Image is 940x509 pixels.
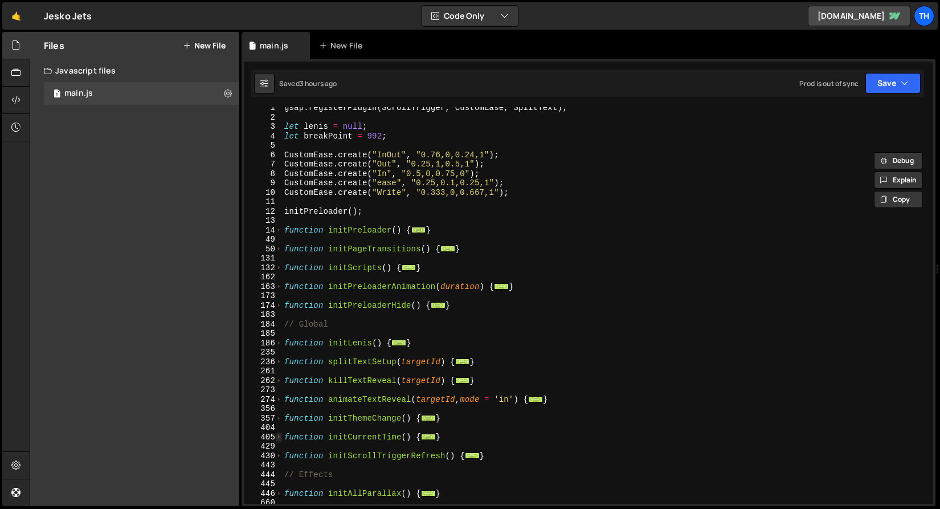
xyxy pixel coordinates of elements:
[244,197,283,207] div: 11
[244,498,283,508] div: 660
[244,404,283,414] div: 356
[244,310,283,320] div: 183
[431,302,446,308] span: ...
[260,40,288,51] div: main.js
[244,329,283,339] div: 185
[30,59,239,82] div: Javascript files
[300,79,337,88] div: 3 hours ago
[244,489,283,499] div: 446
[244,357,283,367] div: 236
[244,385,283,395] div: 273
[244,395,283,405] div: 274
[808,6,910,26] a: [DOMAIN_NAME]
[440,245,455,251] span: ...
[874,172,923,189] button: Explain
[183,41,226,50] button: New File
[421,490,436,496] span: ...
[402,264,416,270] span: ...
[44,9,92,23] div: Jesko Jets
[244,470,283,480] div: 444
[244,301,283,311] div: 174
[455,358,470,364] span: ...
[244,433,283,442] div: 405
[465,452,480,458] span: ...
[244,122,283,132] div: 3
[411,226,426,233] span: ...
[244,188,283,198] div: 10
[244,226,283,235] div: 14
[244,178,283,188] div: 9
[244,320,283,329] div: 184
[44,82,239,105] div: 16759/45776.js
[244,235,283,245] div: 49
[319,40,367,51] div: New File
[244,461,283,470] div: 443
[244,479,283,489] div: 445
[244,103,283,113] div: 1
[244,272,283,282] div: 162
[64,88,93,99] div: main.js
[244,263,283,273] div: 132
[244,216,283,226] div: 13
[799,79,859,88] div: Prod is out of sync
[244,423,283,433] div: 404
[528,396,543,402] span: ...
[244,207,283,217] div: 12
[874,191,923,208] button: Copy
[244,414,283,424] div: 357
[244,291,283,301] div: 173
[244,348,283,357] div: 235
[244,132,283,141] div: 4
[244,150,283,160] div: 6
[54,90,60,99] span: 1
[422,6,518,26] button: Code Only
[455,377,470,383] span: ...
[279,79,337,88] div: Saved
[2,2,30,30] a: 🤙
[914,6,934,26] a: Th
[244,141,283,150] div: 5
[874,152,923,169] button: Debug
[244,169,283,179] div: 8
[244,160,283,169] div: 7
[244,339,283,348] div: 186
[421,433,436,439] span: ...
[865,73,921,93] button: Save
[494,283,509,289] span: ...
[421,414,436,421] span: ...
[392,339,407,345] span: ...
[244,442,283,451] div: 429
[244,367,283,376] div: 261
[244,245,283,254] div: 50
[244,376,283,386] div: 262
[244,282,283,292] div: 163
[244,113,283,123] div: 2
[244,254,283,263] div: 131
[44,39,64,52] h2: Files
[244,451,283,461] div: 430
